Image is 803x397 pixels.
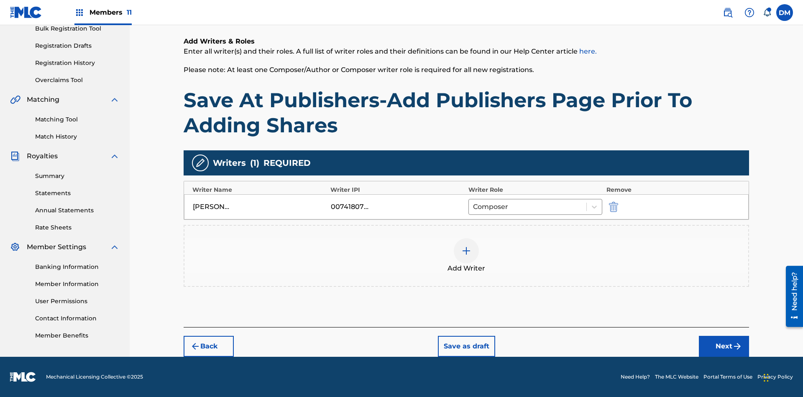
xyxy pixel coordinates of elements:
a: Member Benefits [35,331,120,340]
button: Save as draft [438,336,495,357]
img: Matching [10,95,20,105]
img: expand [110,95,120,105]
img: help [744,8,754,18]
span: Writers [213,157,246,169]
a: User Permissions [35,297,120,306]
a: Portal Terms of Use [703,373,752,381]
img: 7ee5dd4eb1f8a8e3ef2f.svg [190,341,200,351]
a: Member Information [35,280,120,289]
span: Enter all writer(s) and their roles. A full list of writer roles and their definitions can be fou... [184,47,597,55]
span: Member Settings [27,242,86,252]
img: expand [110,151,120,161]
img: expand [110,242,120,252]
a: here. [579,47,597,55]
img: 12a2ab48e56ec057fbd8.svg [609,202,618,212]
div: Help [741,4,758,21]
a: Annual Statements [35,206,120,215]
a: Privacy Policy [757,373,793,381]
a: Statements [35,189,120,198]
span: Matching [27,95,59,105]
img: add [461,246,471,256]
button: Back [184,336,234,357]
div: Writer Role [468,186,602,194]
a: Matching Tool [35,115,120,124]
div: User Menu [776,4,793,21]
a: Banking Information [35,263,120,271]
a: Overclaims Tool [35,76,120,85]
img: Member Settings [10,242,20,252]
img: search [723,8,733,18]
a: Match History [35,132,120,141]
div: Writer IPI [330,186,464,194]
a: Contact Information [35,314,120,323]
img: logo [10,372,36,382]
span: REQUIRED [263,157,311,169]
span: Members [90,8,132,17]
span: Please note: At least one Composer/Author or Composer writer role is required for all new registr... [184,66,534,74]
div: Notifications [763,8,771,17]
span: Royalties [27,151,58,161]
a: Need Help? [621,373,650,381]
div: Drag [764,365,769,390]
img: MLC Logo [10,6,42,18]
iframe: Chat Widget [761,357,803,397]
iframe: Resource Center [780,263,803,331]
a: Rate Sheets [35,223,120,232]
a: The MLC Website [655,373,698,381]
a: Registration Drafts [35,41,120,50]
span: 11 [127,8,132,16]
a: Public Search [719,4,736,21]
a: Summary [35,172,120,180]
img: Top Rightsholders [74,8,84,18]
h1: Save At Publishers-Add Publishers Page Prior To Adding Shares [184,88,749,138]
img: writers [195,158,205,168]
img: f7272a7cc735f4ea7f67.svg [732,341,742,351]
span: ( 1 ) [250,157,259,169]
a: Bulk Registration Tool [35,24,120,33]
div: Remove [606,186,740,194]
span: Add Writer [448,263,485,273]
button: Next [699,336,749,357]
img: Royalties [10,151,20,161]
a: Registration History [35,59,120,67]
span: Mechanical Licensing Collective © 2025 [46,373,143,381]
div: Writer Name [192,186,326,194]
h6: Add Writers & Roles [184,36,749,46]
